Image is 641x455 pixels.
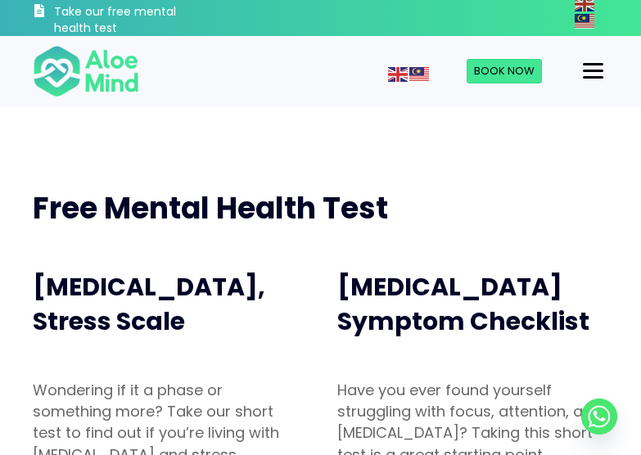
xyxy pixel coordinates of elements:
[575,14,594,29] img: ms
[575,12,596,29] a: Malay
[409,65,431,81] a: Malay
[33,4,204,36] a: Take our free mental health test
[409,67,429,82] img: ms
[474,63,535,79] span: Book Now
[33,187,388,229] span: Free Mental Health Test
[576,57,610,85] button: Menu
[467,59,542,83] a: Book Now
[54,4,204,36] h3: Take our free mental health test
[33,269,265,339] span: [MEDICAL_DATA], Stress Scale
[388,65,409,81] a: English
[581,399,617,435] a: Whatsapp
[33,44,139,98] img: Aloe mind Logo
[337,269,589,339] span: [MEDICAL_DATA] Symptom Checklist
[388,67,408,82] img: en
